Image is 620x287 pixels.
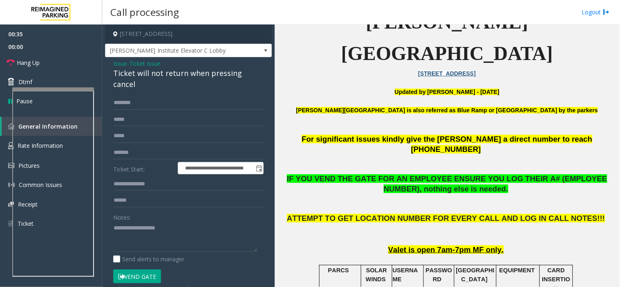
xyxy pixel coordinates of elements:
span: Issue [113,59,127,68]
span: PASSWORD [425,267,452,283]
span: ATTEMPT TO GET LOCATION NUMBER FOR EVERY CALL AND LOG IN CALL NOTES!!! [287,214,605,222]
span: IF YOU VEND THE GATE FOR AN EMPLOYEE ENSURE YOU LOG THEIR A# (EMPLOYEE NUMBER), nothing else is n... [287,174,607,193]
span: [GEOGRAPHIC_DATA] [456,267,495,283]
span: SOLAR WINDS [366,267,387,283]
span: . [506,185,508,193]
img: 'icon' [8,123,14,129]
label: Notes: [113,210,131,222]
img: 'icon' [8,202,14,207]
h3: Call processing [106,2,183,22]
div: Ticket will not return when pressing cancel [113,68,264,90]
label: Ticket Start: [111,162,176,174]
img: 'icon' [8,163,14,168]
span: Dtmf [18,78,32,86]
img: logout [603,8,610,16]
span: Valet is open 7am-7pm MF only. [388,245,504,254]
span: [PERSON_NAME][GEOGRAPHIC_DATA] [341,11,553,64]
h4: [STREET_ADDRESS] [105,24,272,44]
font: Updated by [PERSON_NAME] - [DATE] [395,89,499,95]
span: Hang Up [17,58,40,67]
span: Ticket Issue [129,59,161,68]
b: [PERSON_NAME][GEOGRAPHIC_DATA] is also referred as Blue Ramp or [GEOGRAPHIC_DATA] by the parkers [296,107,598,113]
img: 'icon' [8,142,13,149]
span: PARCS [328,267,349,274]
span: EQUIPMENT [499,267,535,274]
span: [PERSON_NAME] Institute Elevator C Lobby [105,44,238,57]
a: General Information [2,117,102,136]
span: - [127,60,161,67]
span: For significant issues kindly give the [PERSON_NAME] a direct number to reach [PHONE_NUMBER] [302,135,592,154]
span: USERNAME [393,267,418,283]
label: Send alerts to manager [113,255,184,263]
button: Vend Gate [113,269,161,283]
a: [STREET_ADDRESS] [419,70,476,77]
img: 'icon' [8,220,13,227]
img: 'icon' [8,182,15,188]
a: Logout [582,8,610,16]
span: Toggle popup [254,162,263,174]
